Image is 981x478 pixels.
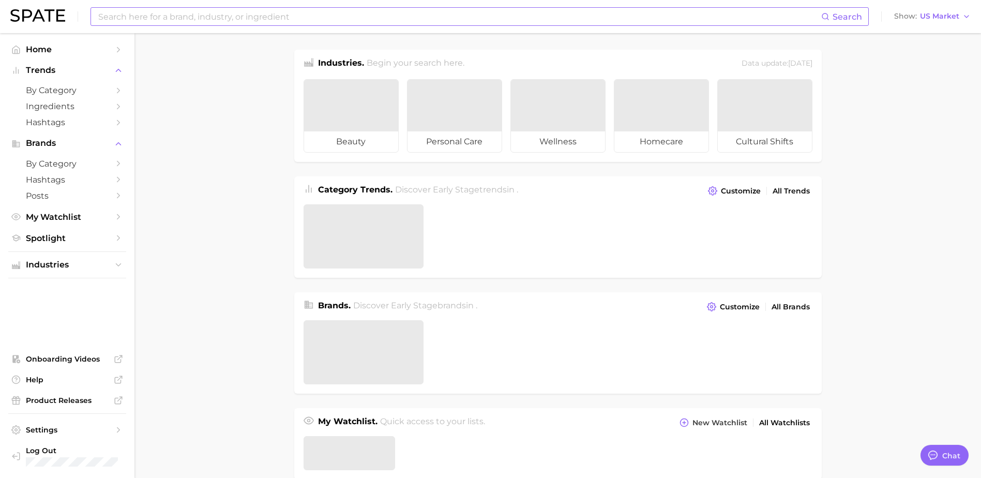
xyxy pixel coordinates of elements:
span: All Watchlists [759,419,810,427]
button: ShowUS Market [892,10,973,23]
a: All Brands [769,300,812,314]
h2: Begin your search here. [367,57,464,71]
button: Customize [704,300,762,314]
a: Posts [8,188,126,204]
span: Discover Early Stage trends in . [395,185,518,195]
img: SPATE [10,9,65,22]
span: Posts [26,191,109,201]
a: by Category [8,156,126,172]
span: Discover Early Stage brands in . [353,301,477,310]
a: My Watchlist [8,209,126,225]
span: Home [26,44,109,54]
span: by Category [26,85,109,95]
h1: Industries. [318,57,364,71]
div: Data update: [DATE] [742,57,812,71]
span: New Watchlist [692,419,747,427]
a: All Trends [770,184,812,198]
a: Home [8,41,126,57]
span: cultural shifts [718,131,812,152]
a: personal care [407,79,502,153]
span: Spotlight [26,233,109,243]
input: Search here for a brand, industry, or ingredient [97,8,821,25]
span: Customize [720,303,760,311]
span: Customize [721,187,761,196]
h2: Quick access to your lists. [380,415,485,430]
a: homecare [614,79,709,153]
span: US Market [920,13,959,19]
span: Category Trends . [318,185,393,195]
a: wellness [510,79,606,153]
a: Settings [8,422,126,438]
span: Hashtags [26,117,109,127]
h1: My Watchlist. [318,415,378,430]
span: All Trends [773,187,810,196]
a: Hashtags [8,172,126,188]
a: Log out. Currently logged in with e-mail jek@cosmax.com. [8,443,126,470]
span: Industries [26,260,109,270]
span: Trends [26,66,109,75]
span: personal care [408,131,502,152]
span: Help [26,375,109,384]
span: Hashtags [26,175,109,185]
span: Ingredients [26,101,109,111]
a: Spotlight [8,230,126,246]
span: Brands [26,139,109,148]
button: Brands [8,136,126,151]
span: homecare [614,131,708,152]
span: Settings [26,425,109,435]
span: Onboarding Videos [26,354,109,364]
a: beauty [304,79,399,153]
a: All Watchlists [757,416,812,430]
span: beauty [304,131,398,152]
a: Help [8,372,126,387]
span: Brands . [318,301,351,310]
span: My Watchlist [26,212,109,222]
button: Trends [8,63,126,78]
button: Industries [8,257,126,273]
a: Onboarding Videos [8,351,126,367]
span: All Brands [772,303,810,311]
a: Ingredients [8,98,126,114]
button: New Watchlist [677,415,749,430]
a: Product Releases [8,393,126,408]
a: cultural shifts [717,79,812,153]
button: Customize [705,184,763,198]
span: Product Releases [26,396,109,405]
span: Log Out [26,446,118,455]
a: Hashtags [8,114,126,130]
a: by Category [8,82,126,98]
span: by Category [26,159,109,169]
span: Search [833,12,862,22]
span: Show [894,13,917,19]
span: wellness [511,131,605,152]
